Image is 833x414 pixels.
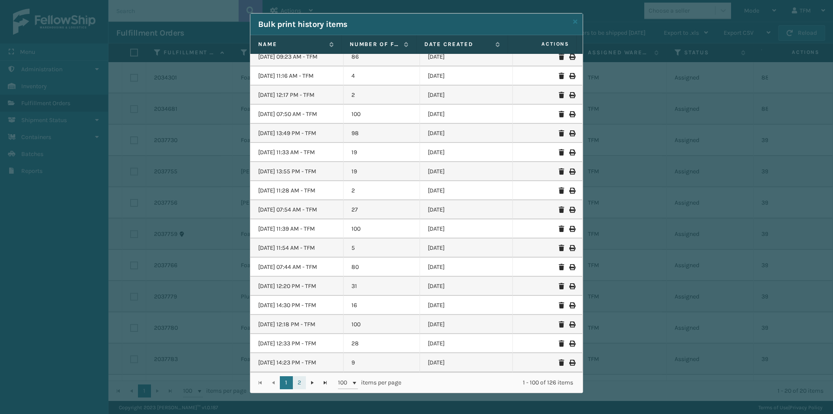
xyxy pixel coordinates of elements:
td: 2 [344,86,420,105]
p: [DATE] 11:39 AM - TFM [258,225,335,233]
a: Go to the next page [306,376,319,389]
i: Delete [559,188,564,194]
td: 98 [344,124,420,143]
td: 100 [344,219,420,238]
td: 2 [344,181,420,200]
p: [DATE] 11:28 AM - TFM [258,186,335,195]
span: Actions [511,37,574,51]
td: 5 [344,238,420,258]
i: Print Bulk History [569,321,574,328]
td: [DATE] [420,353,513,372]
td: 9 [344,353,420,372]
td: [DATE] [420,66,513,86]
p: [DATE] 12:17 PM - TFM [258,91,335,99]
i: Print Bulk History [569,149,574,156]
td: [DATE] [420,143,513,162]
label: Number of Fulfillment Orders. [350,40,400,48]
i: Delete [559,169,564,175]
p: [DATE] 07:44 AM - TFM [258,263,335,272]
td: 86 [344,47,420,66]
td: 19 [344,143,420,162]
td: [DATE] [420,277,513,296]
i: Delete [559,360,564,366]
a: 1 [280,376,293,389]
td: [DATE] [420,258,513,277]
i: Print Bulk History [569,207,574,213]
p: [DATE] 14:30 PM - TFM [258,301,335,310]
i: Delete [559,321,564,328]
td: [DATE] [420,238,513,258]
td: 80 [344,258,420,277]
i: Print Bulk History [569,73,574,79]
td: [DATE] [420,162,513,181]
i: Print Bulk History [569,360,574,366]
span: 100 [338,378,351,387]
label: Date created [424,40,491,48]
i: Print Bulk History [569,264,574,270]
p: [DATE] 11:16 AM - TFM [258,72,335,80]
p: [DATE] 14:23 PM - TFM [258,358,335,367]
p: [DATE] 13:55 PM - TFM [258,167,335,176]
i: Print Bulk History [569,130,574,136]
td: [DATE] [420,86,513,105]
td: [DATE] [420,296,513,315]
td: 100 [344,105,420,124]
i: Delete [559,283,564,289]
p: [DATE] 12:18 PM - TFM [258,320,335,329]
label: Name [258,40,325,48]
i: Print Bulk History [569,54,574,60]
i: Print Bulk History [569,188,574,194]
td: 31 [344,277,420,296]
td: 16 [344,296,420,315]
i: Print Bulk History [569,169,574,175]
td: [DATE] [420,124,513,143]
td: [DATE] [420,334,513,353]
a: Go to the last page [319,376,332,389]
td: 100 [344,315,420,334]
td: 4 [344,66,420,86]
p: [DATE] 09:23 AM - TFM [258,53,335,61]
span: Go to the next page [309,379,316,386]
i: Delete [559,302,564,308]
i: Delete [559,54,564,60]
i: Print Bulk History [569,92,574,98]
i: Delete [559,264,564,270]
span: items per page [338,376,401,389]
i: Delete [559,226,564,232]
i: Delete [559,111,564,117]
p: [DATE] 11:33 AM - TFM [258,148,335,157]
i: Print Bulk History [569,341,574,347]
p: [DATE] 11:54 AM - TFM [258,244,335,252]
h2: Bulk print history items [258,19,348,30]
a: 2 [293,376,306,389]
i: Delete [559,245,564,251]
i: Print Bulk History [569,283,574,289]
p: [DATE] 07:50 AM - TFM [258,110,335,119]
i: Delete [559,73,564,79]
td: [DATE] [420,47,513,66]
i: Delete [559,149,564,156]
i: Delete [559,341,564,347]
td: 19 [344,162,420,181]
span: Go to the last page [322,379,329,386]
td: 28 [344,334,420,353]
td: [DATE] [420,200,513,219]
i: Delete [559,130,564,136]
p: [DATE] 12:33 PM - TFM [258,339,335,348]
td: 27 [344,200,420,219]
div: 1 - 100 of 126 items [413,378,573,387]
i: Delete [559,207,564,213]
i: Print Bulk History [569,226,574,232]
i: Delete [559,92,564,98]
p: [DATE] 13:49 PM - TFM [258,129,335,138]
i: Print Bulk History [569,245,574,251]
td: [DATE] [420,181,513,200]
td: [DATE] [420,105,513,124]
i: Print Bulk History [569,302,574,308]
p: [DATE] 12:20 PM - TFM [258,282,335,291]
td: [DATE] [420,315,513,334]
td: [DATE] [420,219,513,238]
i: Print Bulk History [569,111,574,117]
p: [DATE] 07:54 AM - TFM [258,205,335,214]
